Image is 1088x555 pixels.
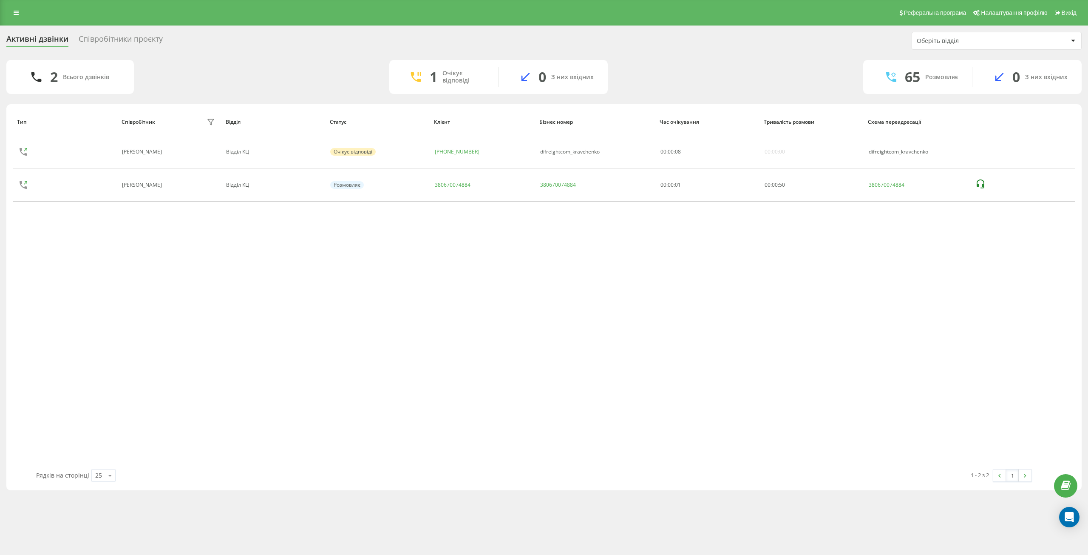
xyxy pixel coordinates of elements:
span: Вихід [1062,9,1077,16]
span: 00 [668,148,674,155]
span: 00 [765,181,771,188]
div: Open Intercom Messenger [1059,507,1079,527]
a: [PHONE_NUMBER] [435,148,479,155]
div: Розмовляє [925,74,958,81]
div: 1 [430,69,437,85]
div: Відділ КЦ [226,182,321,188]
div: 1 - 2 з 2 [971,471,989,479]
div: 00:00:00 [765,149,785,155]
div: 65 [905,69,920,85]
div: Відділ КЦ [226,149,321,155]
span: Налаштування профілю [981,9,1047,16]
span: 08 [675,148,681,155]
div: Оберіть відділ [917,37,1018,45]
a: 1 [1006,470,1019,481]
div: Очікує відповіді [442,70,485,84]
a: 380670074884 [869,182,904,188]
span: 00 [772,181,778,188]
div: : : [765,182,785,188]
div: Тип [17,119,113,125]
div: [PERSON_NAME] [122,149,164,155]
div: Схема переадресації [868,119,966,125]
span: 50 [779,181,785,188]
div: 0 [538,69,546,85]
div: 0 [1012,69,1020,85]
div: 25 [95,471,102,480]
div: 00:00:01 [660,182,755,188]
div: Бізнес номер [539,119,652,125]
div: Час очікування [660,119,756,125]
a: 380670074884 [435,181,470,188]
span: Рядків на сторінці [36,471,89,479]
div: Очікує відповіді [330,148,376,156]
div: Співробітник [122,119,155,125]
span: Реферальна програма [904,9,966,16]
span: 00 [660,148,666,155]
div: Статус [330,119,426,125]
div: Співробітники проєкту [79,34,163,48]
div: 2 [50,69,58,85]
div: Всього дзвінків [63,74,109,81]
div: difreightcom_kravchenko [869,149,966,155]
div: З них вхідних [1025,74,1068,81]
div: [PERSON_NAME] [122,182,164,188]
div: Активні дзвінки [6,34,68,48]
a: 380670074884 [540,181,576,188]
div: Відділ [226,119,322,125]
div: Тривалість розмови [764,119,860,125]
div: Клієнт [434,119,531,125]
div: : : [660,149,681,155]
div: Розмовляє [330,181,364,189]
div: З них вхідних [551,74,594,81]
div: difreightcom_kravchenko [540,149,600,155]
